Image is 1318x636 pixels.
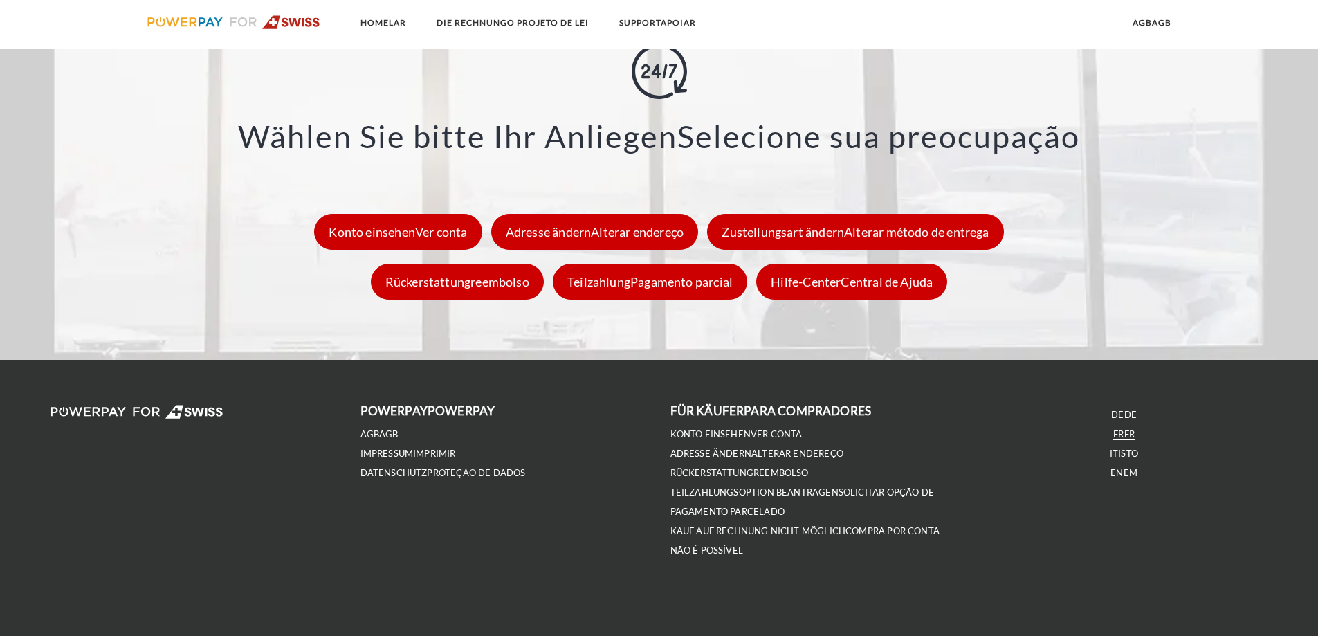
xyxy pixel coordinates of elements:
span: Pagamento parcial [630,274,733,289]
span: APOIAR [661,17,696,28]
a: ITISTO [1110,448,1138,460]
span: agb [1152,17,1171,28]
a: Konto einsehenVer conta [670,428,803,440]
a: SUPPORTAPOIAR [607,10,708,35]
span: Compra por conta não é possível [670,525,940,556]
span: Selecione sua preocupação [677,118,1080,155]
a: ENEM [1110,467,1137,479]
div: Adresse ändern [491,214,698,250]
span: PARA COMPRADORES [744,403,871,418]
a: Adresse ändernAlterar endereço [670,448,843,460]
span: POWERPAY [428,403,495,418]
span: Lar [389,17,406,28]
a: Zustellungsart ändernAlterar método de entrega [704,224,1007,239]
a: TeilzahlungPagamento parcial [549,274,751,289]
span: Alterar método de entrega [844,224,989,239]
span: Ver conta [751,428,803,439]
b: POWERPAY [360,403,495,418]
a: Hilfe-CenterCentral de Ajuda [753,274,951,289]
div: Hilfe-Center [756,264,947,300]
div: Zustellungsart ändern [707,214,1003,250]
a: Konto einsehenVer conta [311,224,485,239]
span: agb [379,428,399,439]
div: Rückerstattung [371,264,544,300]
a: Rückerstattungreembolso [670,467,809,479]
img: logo-swiss-white.svg [51,405,224,419]
a: FRFR [1113,428,1135,440]
a: agbagb [360,428,399,440]
a: DEDE [1111,409,1137,421]
span: reembolso [753,467,809,478]
b: FÜR KÄUFER [670,403,872,418]
span: FR [1124,428,1135,439]
a: agbagb [1121,10,1183,35]
img: online-shopping.svg [632,44,687,99]
span: IMPRIMIR [413,448,455,459]
span: O PROJETO DE LEI [507,17,589,28]
span: PROTEÇÃO DE DADOS [427,467,525,478]
a: Adresse ändernAlterar endereço [488,224,702,239]
div: Konto einsehen [314,214,482,250]
span: reembolso [470,274,529,289]
a: DATENSCHUTZPROTEÇÃO DE DADOS [360,467,526,479]
span: Alterar endereço [751,448,843,459]
a: Kauf auf Rechnung nicht möglichCompra por conta não é possível [670,525,940,556]
span: Ver conta [415,224,468,239]
span: Alterar endereço [591,224,684,239]
h3: Wählen Sie bitte Ihr Anliegen [83,121,1235,152]
a: Teilzahlungsoption beantragenSolicitar opção de pagamento parcelado [670,487,934,518]
img: logo-swiss.svg [147,15,321,29]
div: Teilzahlung [553,264,747,300]
a: HomeLar [349,10,418,35]
a: DIE RECHNUNGO PROJETO DE LEI [425,10,601,35]
a: IMPRESSUMIMPRIMIR [360,448,456,460]
span: EM [1124,467,1137,478]
span: Central de Ajuda [841,274,933,289]
span: DE [1124,409,1137,420]
span: ISTO [1118,448,1138,459]
a: Rückerstattungreembolso [367,274,547,289]
span: Solicitar opção de pagamento parcelado [670,487,934,517]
